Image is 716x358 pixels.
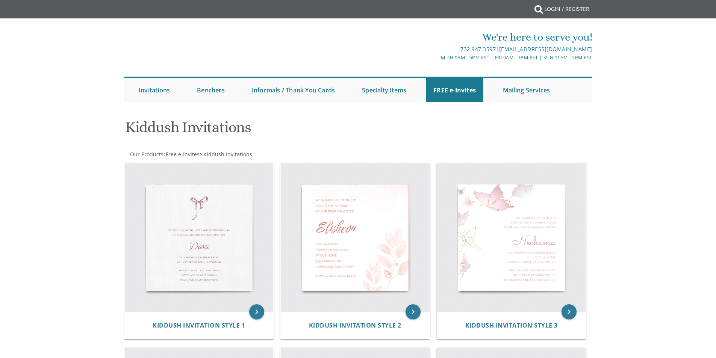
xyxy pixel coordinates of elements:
a: Kiddush Invitation Style 1 [153,322,245,329]
a: Invitations [131,78,177,102]
a: Kiddush Invitation Style 3 [465,322,558,329]
div: : [124,151,358,158]
a: Our Products [129,151,163,158]
span: Kiddush Invitation Style 2 [309,321,401,329]
a: keyboard_arrow_right [406,304,421,319]
span: > [200,151,252,158]
a: Free e-Invites [165,151,200,158]
div: We're here to serve you! [280,30,592,45]
a: Kiddush Invitations [203,151,252,158]
a: Benchers [189,78,232,102]
div: | [280,45,592,54]
a: Mailing Services [495,78,557,102]
a: keyboard_arrow_right [249,304,264,319]
h1: Kiddush Invitations [125,119,432,141]
a: FREE e-Invites [426,78,483,102]
a: keyboard_arrow_right [562,304,577,319]
a: Kiddush Invitation Style 2 [309,322,401,329]
img: Kiddush Invitation Style 1 [125,163,274,312]
a: Specialty Items [354,78,414,102]
img: Kiddush Invitation Style 3 [437,163,586,312]
a: Informals / Thank You Cards [244,78,342,102]
span: Kiddush Invitation Style 3 [465,321,558,329]
a: 732.947.3597 [460,45,496,53]
a: [EMAIL_ADDRESS][DOMAIN_NAME] [499,45,592,53]
div: M-Th 9am - 5pm EST | Fri 9am - 1pm EST | Sun 11am - 3pm EST [280,54,592,62]
span: Free e-Invites [166,151,200,158]
span: Kiddush Invitation Style 1 [153,321,245,329]
img: Kiddush Invitation Style 2 [281,163,430,312]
